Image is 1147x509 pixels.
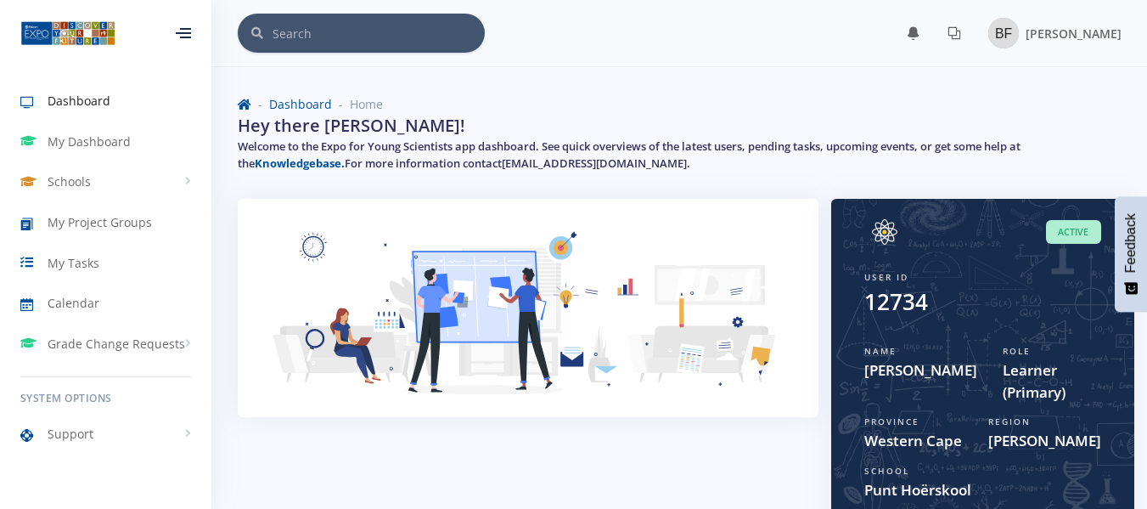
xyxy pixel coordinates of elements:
span: [PERSON_NAME] [1026,25,1122,42]
span: My Dashboard [48,133,131,150]
a: Dashboard [269,96,332,112]
span: [PERSON_NAME] [988,430,1101,452]
span: [PERSON_NAME] [864,359,977,382]
input: Search [273,14,485,53]
span: My Project Groups [48,213,152,231]
span: Name [864,345,897,357]
span: Role [1003,345,1031,357]
span: Province [864,416,919,427]
span: User ID [864,271,908,283]
a: [EMAIL_ADDRESS][DOMAIN_NAME] [502,156,687,171]
span: Punt Hoërskool [864,479,1101,501]
div: 12734 [864,286,928,319]
span: School [864,465,909,477]
h2: Hey there [PERSON_NAME]! [238,113,465,139]
span: Region [988,416,1031,427]
span: My Tasks [48,254,99,272]
span: Calendar [48,294,99,312]
span: Dashboard [48,92,110,110]
span: Grade Change Requests [48,335,185,353]
button: Feedback - Show survey [1115,196,1147,312]
img: Image placeholder [988,18,1019,48]
li: Home [332,95,383,113]
span: Support [48,425,93,443]
h5: Welcome to the Expo for Young Scientists app dashboard. See quick overviews of the latest users, ... [238,139,1122,172]
span: Active [1046,220,1101,245]
img: ... [20,20,115,47]
nav: breadcrumb [238,95,1122,113]
span: Western Cape [864,430,963,452]
span: Feedback [1123,213,1139,273]
a: Knowledgebase. [255,156,345,171]
span: Schools [48,172,91,190]
a: Image placeholder [PERSON_NAME] [975,14,1122,52]
h6: System Options [20,391,191,406]
img: Learner [258,219,798,424]
img: Image placeholder [864,219,905,245]
span: Learner (Primary) [1003,359,1101,403]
